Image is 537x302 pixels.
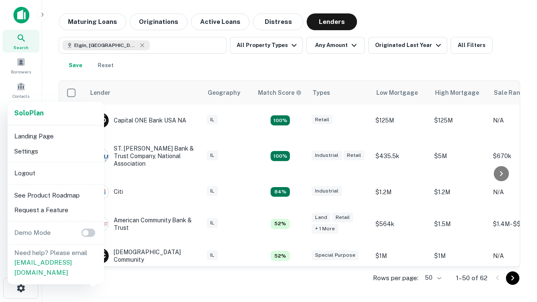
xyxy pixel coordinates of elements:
[11,129,101,144] li: Landing Page
[14,109,44,117] strong: Solo Plan
[11,144,101,159] li: Settings
[14,248,97,278] p: Need help? Please email
[14,259,72,276] a: [EMAIL_ADDRESS][DOMAIN_NAME]
[495,235,537,275] iframe: Chat Widget
[14,108,44,118] a: SoloPlan
[11,188,101,203] li: See Product Roadmap
[11,203,101,218] li: Request a Feature
[11,228,54,238] p: Demo Mode
[11,166,101,181] li: Logout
